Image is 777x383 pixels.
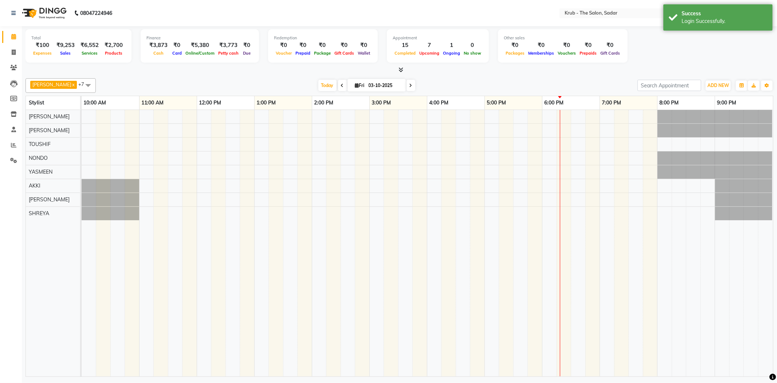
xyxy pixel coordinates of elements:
[462,51,483,56] span: No show
[706,80,731,91] button: ADD NEW
[170,51,184,56] span: Card
[29,210,49,217] span: SHREYA
[356,51,372,56] span: Wallet
[31,35,126,41] div: Total
[578,41,599,50] div: ₹0
[216,41,240,50] div: ₹3,773
[31,41,54,50] div: ₹100
[318,80,337,91] span: Today
[599,41,622,50] div: ₹0
[417,41,441,50] div: 7
[599,51,622,56] span: Gift Cards
[32,82,71,87] span: [PERSON_NAME]
[504,35,622,41] div: Other sales
[417,51,441,56] span: Upcoming
[715,98,738,108] a: 9:00 PM
[441,51,462,56] span: Ongoing
[29,196,70,203] span: [PERSON_NAME]
[462,41,483,50] div: 0
[353,83,366,88] span: Fri
[170,41,184,50] div: ₹0
[102,41,126,50] div: ₹2,700
[485,98,508,108] a: 5:00 PM
[504,51,526,56] span: Packages
[600,98,623,108] a: 7:00 PM
[80,3,112,23] b: 08047224946
[71,82,75,87] a: x
[140,98,166,108] a: 11:00 AM
[393,41,417,50] div: 15
[184,41,216,50] div: ₹5,380
[59,51,73,56] span: Sales
[526,51,556,56] span: Memberships
[29,99,44,106] span: Stylist
[152,51,165,56] span: Cash
[19,3,68,23] img: logo
[240,41,253,50] div: ₹0
[146,41,170,50] div: ₹3,873
[103,51,124,56] span: Products
[29,113,70,120] span: [PERSON_NAME]
[294,41,312,50] div: ₹0
[441,41,462,50] div: 1
[274,41,294,50] div: ₹0
[370,98,393,108] a: 3:00 PM
[578,51,599,56] span: Prepaids
[393,51,417,56] span: Completed
[184,51,216,56] span: Online/Custom
[526,41,556,50] div: ₹0
[255,98,278,108] a: 1:00 PM
[29,169,52,175] span: YASMEEN
[707,83,729,88] span: ADD NEW
[637,80,701,91] input: Search Appointment
[682,10,767,17] div: Success
[82,98,108,108] a: 10:00 AM
[274,51,294,56] span: Voucher
[658,98,680,108] a: 8:00 PM
[29,141,51,147] span: TOUSHIF
[29,155,48,161] span: NONDO
[366,80,403,91] input: 2025-10-03
[78,81,90,87] span: +7
[556,41,578,50] div: ₹0
[556,51,578,56] span: Vouchers
[312,41,333,50] div: ₹0
[78,41,102,50] div: ₹6,552
[312,51,333,56] span: Package
[146,35,253,41] div: Finance
[80,51,99,56] span: Services
[312,98,335,108] a: 2:00 PM
[216,51,240,56] span: Petty cash
[29,182,40,189] span: AKKI
[29,127,70,134] span: [PERSON_NAME]
[197,98,223,108] a: 12:00 PM
[393,35,483,41] div: Appointment
[356,41,372,50] div: ₹0
[504,41,526,50] div: ₹0
[333,41,356,50] div: ₹0
[241,51,252,56] span: Due
[427,98,450,108] a: 4:00 PM
[294,51,312,56] span: Prepaid
[274,35,372,41] div: Redemption
[682,17,767,25] div: Login Successfully.
[333,51,356,56] span: Gift Cards
[31,51,54,56] span: Expenses
[542,98,565,108] a: 6:00 PM
[54,41,78,50] div: ₹9,253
